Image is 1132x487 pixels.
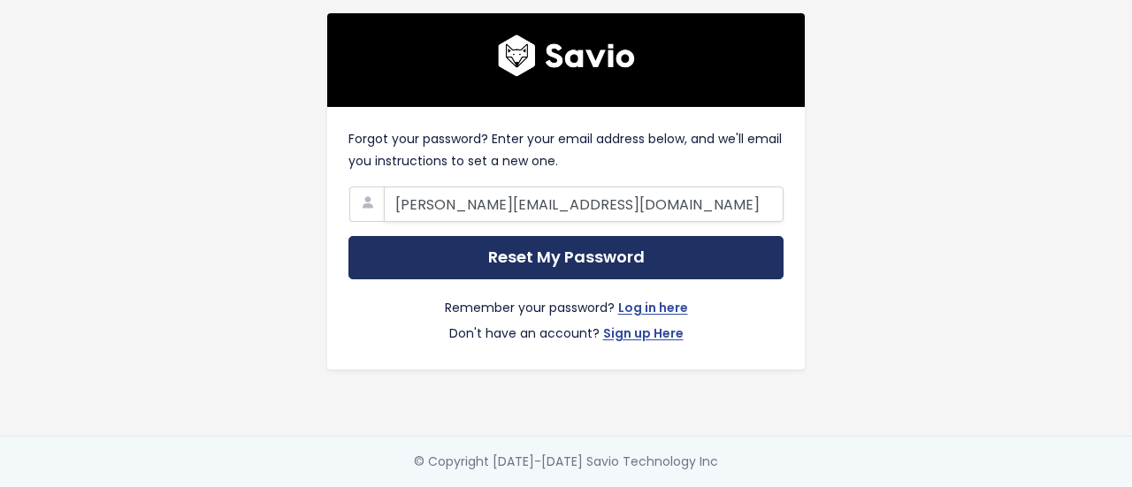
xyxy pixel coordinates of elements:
div: Remember your password? Don't have an account? [348,279,784,348]
p: Forgot your password? Enter your email address below, and we'll email you instructions to set a n... [348,128,784,172]
img: logo600x187.a314fd40982d.png [498,34,635,77]
a: Sign up Here [603,323,684,348]
a: Log in here [618,297,688,323]
input: Your Email Address [384,186,784,222]
input: Reset My Password [348,236,784,279]
div: © Copyright [DATE]-[DATE] Savio Technology Inc [414,451,718,473]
